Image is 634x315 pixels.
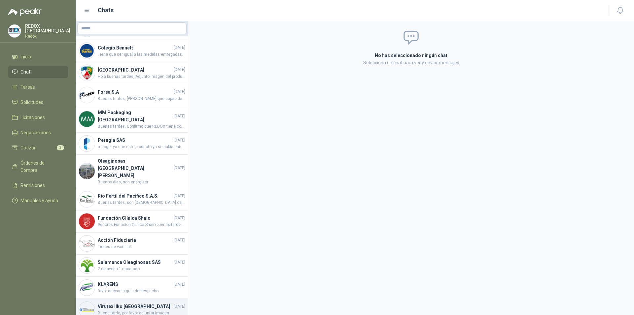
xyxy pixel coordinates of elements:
[8,179,68,192] a: Remisiones
[79,111,95,127] img: Company Logo
[20,99,43,106] span: Solicitudes
[8,157,68,176] a: Órdenes de Compra
[79,280,95,296] img: Company Logo
[79,258,95,273] img: Company Logo
[79,236,95,251] img: Company Logo
[98,266,185,272] span: 2 de avena 1 nacarado
[98,123,185,130] span: Buenas tardes, Confirmo que REDOX tiene como monto minimo de despacho a partir de $150.000 en ade...
[76,210,188,233] a: Company LogoFundación Clínica Shaio[DATE]Señores Funacion Clinica Shaio buenas tardes, Quiero inf...
[76,188,188,210] a: Company LogoRio Fertil del Pacífico S.A.S.[DATE]Buenas tardes, son [DEMOGRAPHIC_DATA] cajas
[98,281,172,288] h4: KLARENS
[25,24,70,33] p: REDOX [GEOGRAPHIC_DATA]
[8,142,68,154] a: Cotizar3
[8,96,68,109] a: Solicitudes
[98,244,185,250] span: Tienes de vainilla?
[98,303,172,310] h4: Virutex Ilko [GEOGRAPHIC_DATA]
[98,51,185,58] span: Tiene que ser igual a las medidas entregadas.
[98,144,185,150] span: recoger ya que este producto ya se habia entregado y facturado.
[8,25,21,37] img: Company Logo
[296,59,526,66] p: Selecciona un chat para ver y enviar mensajes
[20,144,36,151] span: Cotizar
[79,136,95,151] img: Company Logo
[174,215,185,221] span: [DATE]
[76,133,188,155] a: Company LogoPerugia SAS[DATE]recoger ya que este producto ya se habia entregado y facturado.
[98,88,172,96] h4: Forsa S.A
[174,67,185,73] span: [DATE]
[76,84,188,106] a: Company LogoForsa S.A[DATE]Buenas tardes, [PERSON_NAME] que capacidad de hojas tiene esta cosedor...
[20,53,31,60] span: Inicio
[76,233,188,255] a: Company LogoAcción Fiduciaria[DATE]Tienes de vainilla?
[98,192,172,200] h4: Rio Fertil del Pacífico S.A.S.
[98,6,114,15] h1: Chats
[8,194,68,207] a: Manuales y ayuda
[98,222,185,228] span: Señores Funacion Clinica Shaio buenas tardes, Quiero informarles que estoy muy atenta a esta adju...
[8,111,68,124] a: Licitaciones
[20,68,30,76] span: Chat
[8,126,68,139] a: Negociaciones
[174,237,185,243] span: [DATE]
[8,8,42,16] img: Logo peakr
[25,34,70,38] p: Redox
[79,191,95,207] img: Company Logo
[76,106,188,133] a: Company LogoMM Packaging [GEOGRAPHIC_DATA][DATE]Buenas tardes, Confirmo que REDOX tiene como mont...
[76,62,188,84] a: Company Logo[GEOGRAPHIC_DATA][DATE]Hola buenas tardes, Adjunto imagen del producto cotizado
[98,157,172,179] h4: Oleaginosas [GEOGRAPHIC_DATA][PERSON_NAME]
[98,200,185,206] span: Buenas tardes, son [DEMOGRAPHIC_DATA] cajas
[174,193,185,199] span: [DATE]
[8,50,68,63] a: Inicio
[20,83,35,91] span: Tareas
[20,114,45,121] span: Licitaciones
[79,163,95,179] img: Company Logo
[98,44,172,51] h4: Colegio Bennett
[98,137,172,144] h4: Perugia SAS
[8,66,68,78] a: Chat
[98,109,172,123] h4: MM Packaging [GEOGRAPHIC_DATA]
[98,96,185,102] span: Buenas tardes, [PERSON_NAME] que capacidad de hojas tiene esta cosedora muchas gracias
[76,40,188,62] a: Company LogoColegio Bennett[DATE]Tiene que ser igual a las medidas entregadas.
[76,155,188,188] a: Company LogoOleaginosas [GEOGRAPHIC_DATA][PERSON_NAME][DATE]Buenos dias, son energizer
[98,259,172,266] h4: Salamanca Oleaginosas SAS
[20,129,51,136] span: Negociaciones
[79,87,95,103] img: Company Logo
[174,281,185,288] span: [DATE]
[98,179,185,185] span: Buenos dias, son energizer
[98,288,185,294] span: favor anexar la guia de despacho
[174,137,185,143] span: [DATE]
[296,52,526,59] h2: No has seleccionado ningún chat
[174,89,185,95] span: [DATE]
[8,81,68,93] a: Tareas
[76,255,188,277] a: Company LogoSalamanca Oleaginosas SAS[DATE]2 de avena 1 nacarado
[20,182,45,189] span: Remisiones
[174,113,185,119] span: [DATE]
[174,165,185,171] span: [DATE]
[79,65,95,81] img: Company Logo
[79,213,95,229] img: Company Logo
[20,197,58,204] span: Manuales y ayuda
[98,66,172,74] h4: [GEOGRAPHIC_DATA]
[57,145,64,150] span: 3
[174,45,185,51] span: [DATE]
[98,214,172,222] h4: Fundación Clínica Shaio
[98,236,172,244] h4: Acción Fiduciaria
[174,303,185,310] span: [DATE]
[174,259,185,266] span: [DATE]
[20,159,62,174] span: Órdenes de Compra
[98,74,185,80] span: Hola buenas tardes, Adjunto imagen del producto cotizado
[79,43,95,59] img: Company Logo
[76,277,188,299] a: Company LogoKLARENS[DATE]favor anexar la guia de despacho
